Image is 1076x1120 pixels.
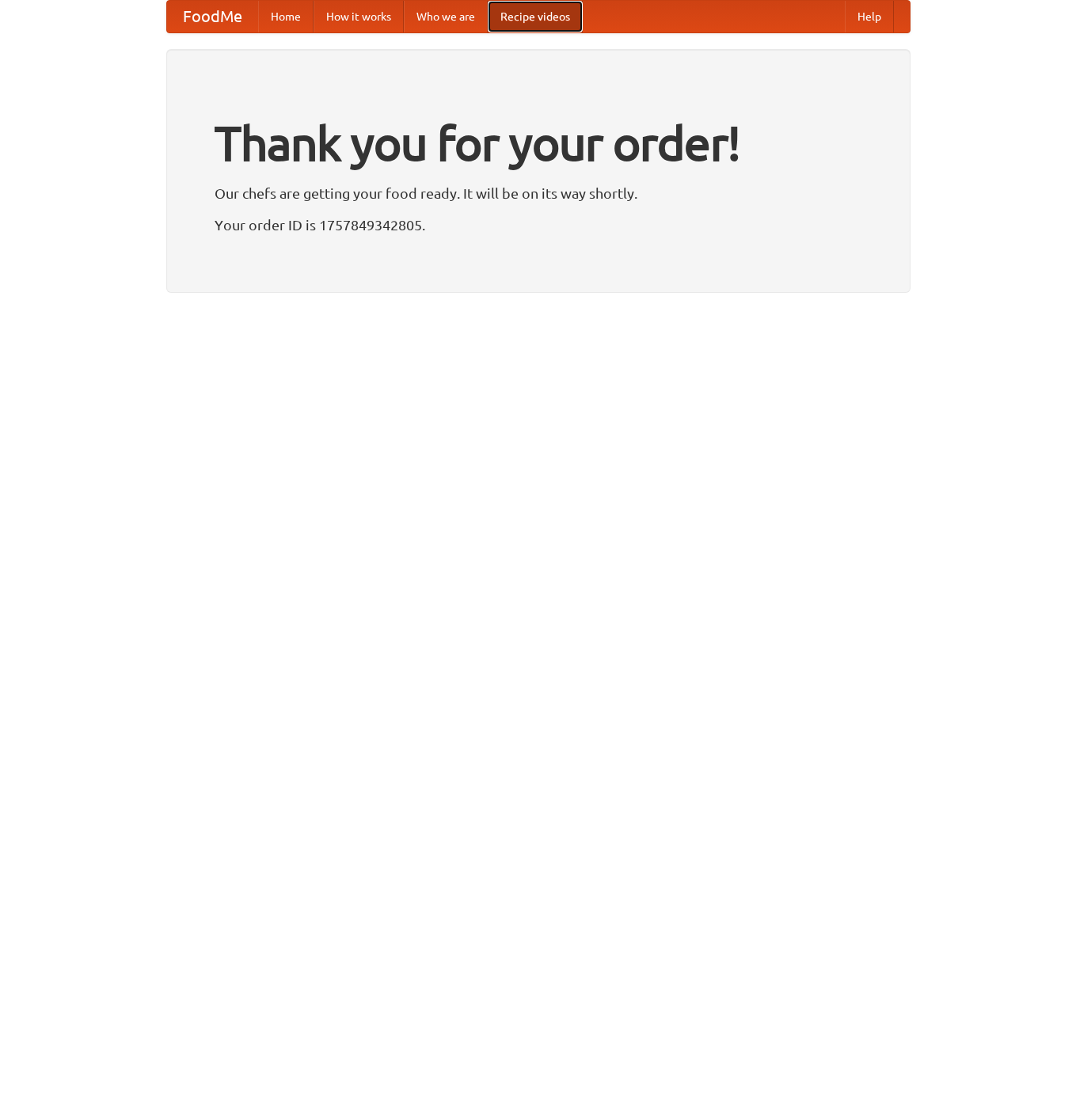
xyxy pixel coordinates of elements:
[404,1,488,32] a: Who we are
[215,213,862,237] p: Your order ID is 1757849342805.
[258,1,314,32] a: Home
[845,1,894,32] a: Help
[488,1,583,32] a: Recipe videos
[215,181,862,205] p: Our chefs are getting your food ready. It will be on its way shortly.
[215,105,862,181] h1: Thank you for your order!
[167,1,258,32] a: FoodMe
[314,1,404,32] a: How it works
